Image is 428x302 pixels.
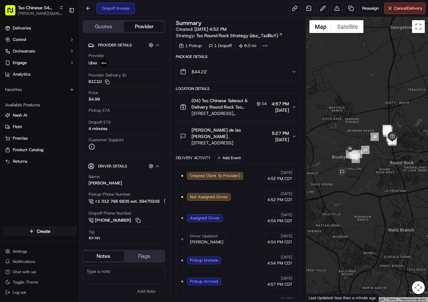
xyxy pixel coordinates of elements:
[383,127,391,135] div: 5
[383,125,391,133] div: 7
[236,41,259,50] div: 6.0 mi
[83,21,124,32] button: Quotes
[13,249,27,254] span: Settings
[124,21,165,32] button: Provider
[176,20,202,26] h3: Summary
[176,61,300,82] button: $44.22
[387,136,396,144] div: 1
[196,32,278,39] span: Tso Round Rock Strategy (dss_7adBuY)
[89,137,124,143] span: Customer Support
[3,35,77,45] button: Control
[89,119,111,125] span: Dropoff ETA
[176,41,205,50] div: 1 Pickup
[384,126,393,135] div: 8
[352,155,360,163] div: 13
[3,156,77,167] button: Returns
[89,180,122,186] div: [PERSON_NAME]
[191,69,207,75] span: $44.22
[214,154,243,162] button: Add Event
[383,128,392,137] div: 9
[3,122,77,132] button: Fleet
[13,269,36,274] span: Chat with us!
[89,90,98,96] span: Price
[308,293,329,302] img: Google
[354,150,362,158] div: 12
[18,4,57,11] button: Tso Chinese 04 Round Rock
[267,260,292,266] span: 4:54 PM CDT
[100,59,108,67] img: uber-new-logo.jpeg
[13,37,26,43] span: Control
[191,97,253,110] span: (04) Tso Chinese Takeout & Delivery Round Rock Tso Chinese Round Rock Manager
[281,276,292,281] span: [DATE]
[272,107,289,113] span: [DATE]
[89,60,97,66] span: Uber
[13,259,35,264] span: Notifications
[281,255,292,260] span: [DATE]
[281,233,292,239] span: [DATE]
[267,176,292,182] span: 4:52 PM CDT
[176,26,227,32] span: Created:
[3,3,66,18] button: Tso Chinese 04 Round Rock[PERSON_NAME][EMAIL_ADDRESS][DOMAIN_NAME]
[13,280,38,285] span: Toggle Theme
[361,146,370,154] div: 11
[95,217,131,223] span: [PHONE_NUMBER]
[3,278,77,287] button: Toggle Theme
[176,155,211,160] div: Delivery Activity
[281,212,292,217] span: [DATE]
[386,133,394,142] div: 4
[388,137,396,146] div: 3
[5,159,74,164] a: Returns
[412,281,425,294] button: Map camera controls
[3,133,77,143] button: Promise
[89,72,126,78] span: Provider Delivery ID
[190,279,218,284] span: Pickup Arrived
[89,174,100,180] span: Name
[89,198,170,205] a: +1 312 766 6835 ext. 59470248
[98,164,127,169] span: Driver Details
[18,11,64,16] button: [PERSON_NAME][EMAIL_ADDRESS][DOMAIN_NAME]
[262,101,267,106] span: 04
[267,218,292,224] span: 4:54 PM CDT
[3,85,77,95] div: Favorites
[83,251,124,261] button: Notes
[5,135,74,141] a: Promise
[89,210,132,216] span: Dropoff Phone Number
[272,101,289,107] span: 4:57 PM
[191,127,269,140] span: [PERSON_NAME] de las [PERSON_NAME] .
[281,170,292,175] span: [DATE]
[401,298,426,301] a: Report a map error
[190,194,228,200] span: Not Assigned Driver
[89,192,131,197] span: Pickup Phone Number
[13,60,27,66] span: Engage
[176,123,300,150] button: [PERSON_NAME] de las [PERSON_NAME] .[STREET_ADDRESS]5:27 PM[DATE]
[5,112,74,118] a: Nash AI
[306,294,379,302] div: Last Updated: less than a minute ago
[267,282,292,287] span: 4:57 PM CDT
[176,32,283,39] div: Strategy:
[89,229,95,235] span: Tip
[3,110,77,120] button: Nash AI
[194,26,227,32] span: [DATE] 4:52 PM
[98,43,132,48] span: Provider Details
[89,217,142,224] button: [PHONE_NUMBER]
[206,41,235,50] div: 1 Dropoff
[3,257,77,266] button: Notifications
[308,293,329,302] a: Open this area in Google Maps (opens a new window)
[370,133,379,141] div: 10
[267,197,292,203] span: 4:52 PM CDT
[3,288,77,297] button: Log out
[95,199,160,204] span: +1 312 766 6835 ext. 59470248
[3,46,77,56] button: Orchestrate
[89,53,104,59] span: Provider
[89,236,100,241] div: $2.00
[13,159,27,164] span: Returns
[191,110,269,117] span: [STREET_ADDRESS][PERSON_NAME]
[3,58,77,68] button: Engage
[3,267,77,276] button: Chat with us!
[3,23,77,33] a: Deliveries
[190,215,220,221] span: Assigned Driver
[13,135,28,141] span: Promise
[5,147,74,153] a: Product Catalog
